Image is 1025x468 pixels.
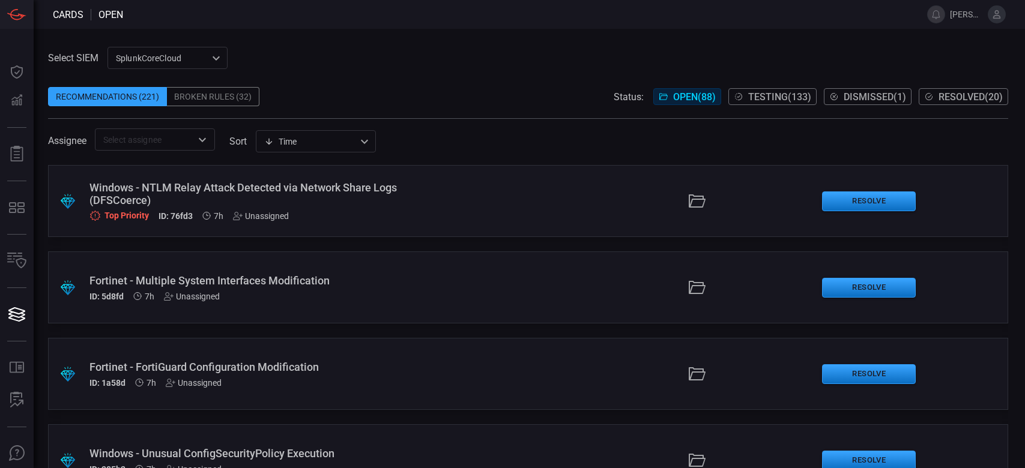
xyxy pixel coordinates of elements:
[53,9,83,20] span: Cards
[614,91,644,103] span: Status:
[822,191,916,211] button: Resolve
[116,52,208,64] p: SplunkCoreCloud
[89,210,149,221] div: Top Priority
[2,386,31,415] button: ALERT ANALYSIS
[822,278,916,298] button: Resolve
[822,364,916,384] button: Resolve
[214,211,223,221] span: Aug 18, 2025 2:22 AM
[264,136,357,148] div: Time
[166,378,222,388] div: Unassigned
[2,353,31,382] button: Rule Catalog
[2,193,31,222] button: MITRE - Detection Posture
[89,361,399,373] div: Fortinet - FortiGuard Configuration Modification
[2,140,31,169] button: Reports
[2,247,31,275] button: Inventory
[164,292,220,301] div: Unassigned
[194,131,211,148] button: Open
[167,87,259,106] div: Broken Rules (32)
[89,378,125,388] h5: ID: 1a58d
[748,91,811,103] span: Testing ( 133 )
[844,91,906,103] span: Dismissed ( 1 )
[673,91,716,103] span: Open ( 88 )
[98,9,123,20] span: open
[48,87,167,106] div: Recommendations (221)
[824,88,912,105] button: Dismissed(1)
[2,439,31,468] button: Ask Us A Question
[89,181,399,206] div: Windows - NTLM Relay Attack Detected via Network Share Logs (DFSCoerce)
[939,91,1003,103] span: Resolved ( 20 )
[159,211,193,221] h5: ID: 76fd3
[89,292,124,301] h5: ID: 5d8fd
[89,447,399,460] div: Windows - Unusual ConfigSecurityPolicy Execution
[147,378,156,388] span: Aug 18, 2025 2:22 AM
[48,52,98,64] label: Select SIEM
[728,88,817,105] button: Testing(133)
[653,88,721,105] button: Open(88)
[233,211,289,221] div: Unassigned
[919,88,1008,105] button: Resolved(20)
[145,292,154,301] span: Aug 18, 2025 2:22 AM
[950,10,983,19] span: [PERSON_NAME][EMAIL_ADDRESS][PERSON_NAME][DOMAIN_NAME]
[2,86,31,115] button: Detections
[89,274,399,287] div: Fortinet - Multiple System Interfaces Modification
[48,135,86,146] span: Assignee
[2,58,31,86] button: Dashboard
[229,136,247,147] label: sort
[2,300,31,329] button: Cards
[98,132,192,147] input: Select assignee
